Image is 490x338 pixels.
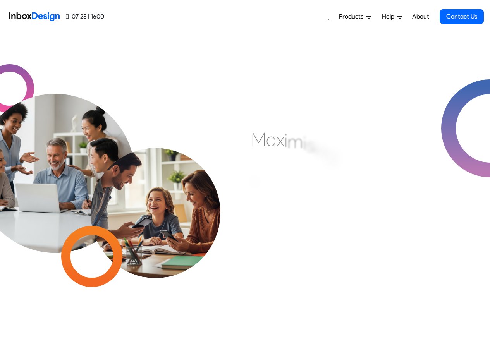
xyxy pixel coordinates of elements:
div: x [277,128,284,151]
a: 07 281 1600 [66,12,104,21]
div: E [251,170,261,193]
a: Contact Us [440,9,484,24]
img: parents_with_child.png [74,116,237,278]
div: a [266,128,277,151]
span: Products [339,12,366,21]
a: Products [336,9,375,24]
div: i [284,129,287,152]
div: M [251,128,266,151]
div: i [314,136,317,159]
a: Help [379,9,406,24]
a: About [410,9,431,24]
div: i [303,132,306,155]
div: g [327,142,337,166]
div: n [317,139,327,162]
div: s [306,134,314,157]
div: Maximising Efficient & Engagement, Connecting Schools, Families, and Students. [251,128,439,244]
span: Help [382,12,397,21]
div: m [287,130,303,153]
